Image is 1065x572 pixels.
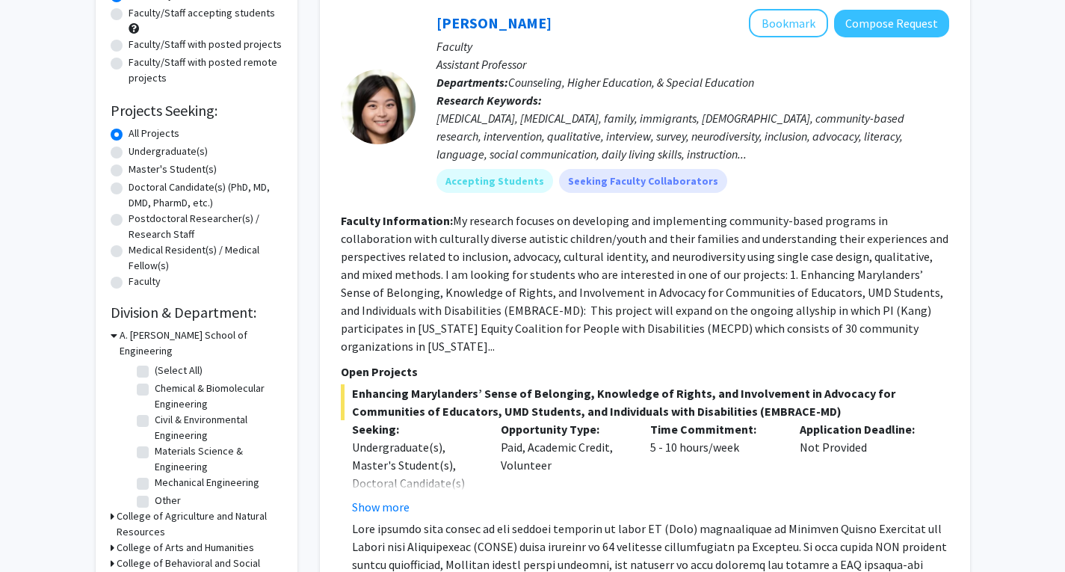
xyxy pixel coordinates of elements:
div: [MEDICAL_DATA], [MEDICAL_DATA], family, immigrants, [DEMOGRAPHIC_DATA], community-based research,... [436,109,949,163]
button: Add Veronica Kang to Bookmarks [749,9,828,37]
p: Open Projects [341,363,949,381]
p: Faculty [436,37,949,55]
label: Other [155,493,181,508]
b: Research Keywords: [436,93,542,108]
p: Assistant Professor [436,55,949,73]
label: Medical Resident(s) / Medical Fellow(s) [129,242,283,274]
mat-chip: Accepting Students [436,169,553,193]
h3: College of Arts and Humanities [117,540,254,556]
h2: Projects Seeking: [111,102,283,120]
div: Paid, Academic Credit, Volunteer [490,420,639,516]
label: Master's Student(s) [129,162,217,177]
div: 5 - 10 hours/week [639,420,788,516]
span: Enhancing Marylanders’ Sense of Belonging, Knowledge of Rights, and Involvement in Advocacy for C... [341,384,949,420]
iframe: Chat [11,505,64,561]
label: Postdoctoral Researcher(s) / Research Staff [129,211,283,242]
a: [PERSON_NAME] [436,13,552,32]
label: Chemical & Biomolecular Engineering [155,381,279,412]
label: Mechanical Engineering [155,475,259,490]
p: Opportunity Type: [501,420,628,438]
label: (Select All) [155,363,203,378]
h3: A. [PERSON_NAME] School of Engineering [120,327,283,359]
p: Application Deadline: [800,420,927,438]
span: Counseling, Higher Education, & Special Education [508,75,754,90]
h3: College of Agriculture and Natural Resources [117,508,283,540]
button: Show more [352,498,410,516]
label: Faculty/Staff with posted projects [129,37,282,52]
label: Faculty [129,274,161,289]
label: Materials Science & Engineering [155,443,279,475]
fg-read-more: My research focuses on developing and implementing community-based programs in collaboration with... [341,213,948,354]
label: All Projects [129,126,179,141]
p: Seeking: [352,420,479,438]
label: Faculty/Staff with posted remote projects [129,55,283,86]
b: Faculty Information: [341,213,453,228]
label: Doctoral Candidate(s) (PhD, MD, DMD, PharmD, etc.) [129,179,283,211]
label: Civil & Environmental Engineering [155,412,279,443]
button: Compose Request to Veronica Kang [834,10,949,37]
h2: Division & Department: [111,304,283,322]
b: Departments: [436,75,508,90]
mat-chip: Seeking Faculty Collaborators [559,169,727,193]
div: Undergraduate(s), Master's Student(s), Doctoral Candidate(s) (PhD, MD, DMD, PharmD, etc.) [352,438,479,528]
label: Faculty/Staff accepting students [129,5,275,21]
label: Undergraduate(s) [129,144,208,159]
div: Not Provided [788,420,938,516]
p: Time Commitment: [650,420,777,438]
